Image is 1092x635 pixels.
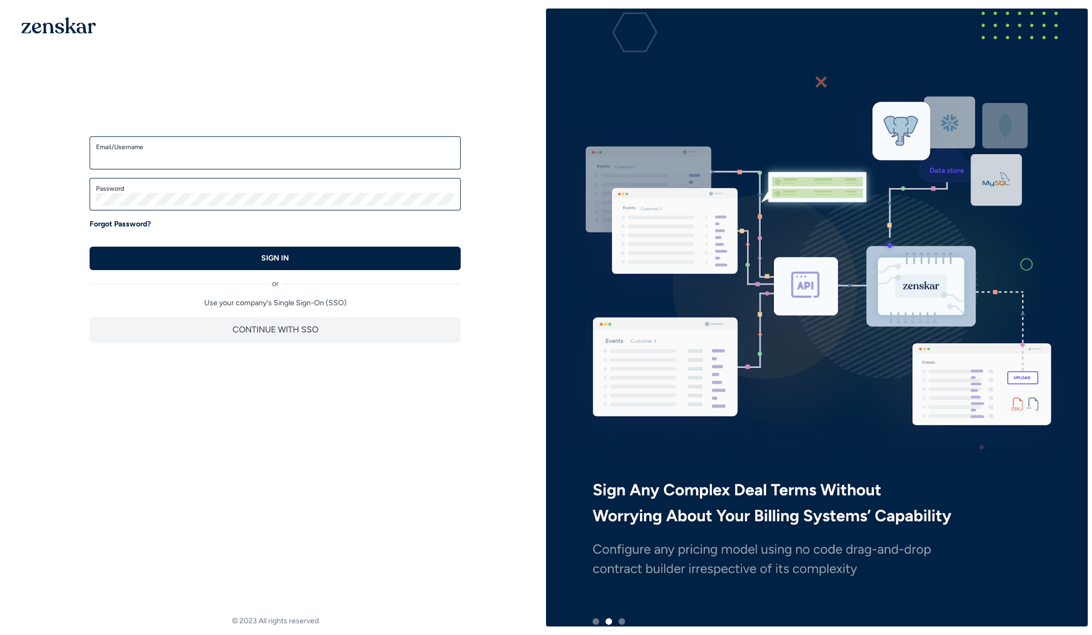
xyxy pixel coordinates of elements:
[261,253,289,264] p: SIGN IN
[90,298,461,308] p: Use your company's Single Sign-On (SSO)
[90,270,461,289] div: or
[4,616,546,626] footer: © 2023 All rights reserved
[96,184,454,193] label: Password
[90,247,461,270] button: SIGN IN
[90,317,461,343] button: CONTINUE WITH SSO
[21,17,96,34] img: 1OGAJ2xQqyY4LXKgY66KYq0eOWRCkrZdAb3gUhuVAqdWPZE9SRJmCz+oDMSn4zDLXe31Ii730ItAGKgCKgCCgCikA4Av8PJUP...
[90,219,151,230] a: Forgot Password?
[96,143,454,151] label: Email/Username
